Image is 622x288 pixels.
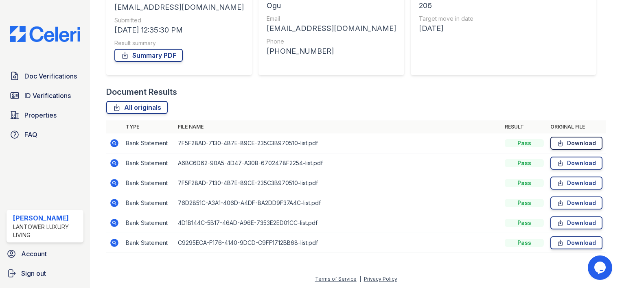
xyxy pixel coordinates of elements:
[267,46,396,57] div: [PHONE_NUMBER]
[505,219,544,227] div: Pass
[24,110,57,120] span: Properties
[175,193,502,213] td: 76D2851C-A3A1-406D-A4DF-BA2DD9F37A4C-list.pdf
[419,23,588,34] div: [DATE]
[106,86,177,98] div: Document Results
[502,120,547,133] th: Result
[505,179,544,187] div: Pass
[547,120,606,133] th: Original file
[123,153,175,173] td: Bank Statement
[24,71,77,81] span: Doc Verifications
[359,276,361,282] div: |
[550,236,602,249] a: Download
[3,246,87,262] a: Account
[7,68,83,84] a: Doc Verifications
[123,133,175,153] td: Bank Statement
[123,213,175,233] td: Bank Statement
[175,153,502,173] td: A6BC6D62-90A5-4D47-A30B-6702478F2254-list.pdf
[550,137,602,150] a: Download
[175,233,502,253] td: C9295ECA-F176-4140-9DCD-C9FF1712BB68-list.pdf
[175,133,502,153] td: 7F5F28AD-7130-4B7E-89CE-235C3B970510-list.pdf
[7,107,83,123] a: Properties
[123,173,175,193] td: Bank Statement
[114,16,244,24] div: Submitted
[175,173,502,193] td: 7F5F28AD-7130-4B7E-89CE-235C3B970510-list.pdf
[13,213,80,223] div: [PERSON_NAME]
[550,157,602,170] a: Download
[505,159,544,167] div: Pass
[123,233,175,253] td: Bank Statement
[588,255,614,280] iframe: chat widget
[114,2,244,13] div: [EMAIL_ADDRESS][DOMAIN_NAME]
[114,49,183,62] a: Summary PDF
[3,265,87,281] a: Sign out
[505,139,544,147] div: Pass
[123,193,175,213] td: Bank Statement
[267,23,396,34] div: [EMAIL_ADDRESS][DOMAIN_NAME]
[364,276,397,282] a: Privacy Policy
[419,15,588,23] div: Target move in date
[21,249,47,259] span: Account
[550,196,602,209] a: Download
[24,91,71,100] span: ID Verifications
[175,120,502,133] th: File name
[550,216,602,229] a: Download
[7,127,83,143] a: FAQ
[13,223,80,239] div: Lantower Luxury Living
[3,26,87,42] img: CE_Logo_Blue-a8612792a0a2168367f1c8372b55b34899dd931a85d93a1a3d3e32e68fde9ad4.png
[505,239,544,247] div: Pass
[315,276,357,282] a: Terms of Service
[21,268,46,278] span: Sign out
[550,177,602,190] a: Download
[114,24,244,36] div: [DATE] 12:35:30 PM
[24,130,37,140] span: FAQ
[106,101,168,114] a: All originals
[175,213,502,233] td: 4D1B144C-5B17-46AD-A96E-7353E2ED01CC-list.pdf
[267,15,396,23] div: Email
[7,87,83,104] a: ID Verifications
[267,37,396,46] div: Phone
[505,199,544,207] div: Pass
[123,120,175,133] th: Type
[114,39,244,47] div: Result summary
